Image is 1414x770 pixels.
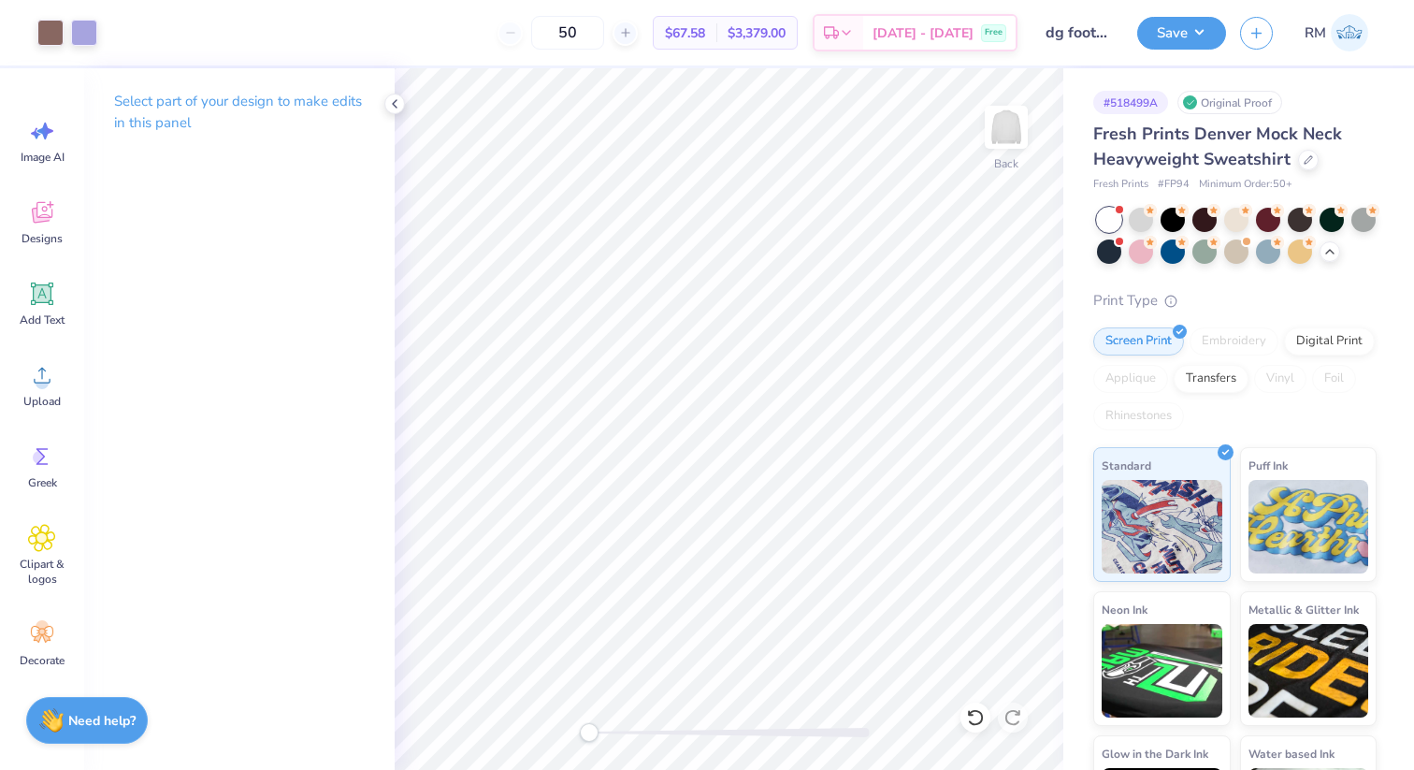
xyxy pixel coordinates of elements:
img: Riley Mcdonald [1331,14,1368,51]
span: Standard [1102,456,1151,475]
span: Water based Ink [1248,744,1335,763]
div: Print Type [1093,290,1377,312]
img: Metallic & Glitter Ink [1248,624,1369,718]
span: [DATE] - [DATE] [873,23,974,43]
div: Rhinestones [1093,402,1184,430]
span: Upload [23,394,61,409]
span: Image AI [21,150,65,165]
div: Digital Print [1284,327,1375,356]
span: Greek [28,475,57,490]
span: Free [985,26,1003,39]
strong: Need help? [68,712,136,730]
div: Vinyl [1254,365,1306,393]
div: Back [994,155,1018,172]
span: Metallic & Glitter Ink [1248,600,1359,619]
img: Back [988,109,1025,146]
div: Foil [1312,365,1356,393]
span: $3,379.00 [728,23,786,43]
span: Puff Ink [1248,456,1288,475]
div: Screen Print [1093,327,1184,356]
img: Neon Ink [1102,624,1222,718]
span: # FP94 [1158,177,1190,193]
div: # 518499A [1093,91,1168,114]
img: Standard [1102,480,1222,574]
span: Fresh Prints Denver Mock Neck Heavyweight Sweatshirt [1093,123,1342,170]
a: RM [1296,14,1377,51]
div: Original Proof [1177,91,1282,114]
span: Designs [22,231,63,246]
div: Accessibility label [580,723,599,742]
span: Neon Ink [1102,600,1147,619]
span: Glow in the Dark Ink [1102,744,1208,763]
button: Save [1137,17,1226,50]
span: Decorate [20,653,65,668]
span: Add Text [20,312,65,327]
div: Transfers [1174,365,1248,393]
div: Applique [1093,365,1168,393]
span: RM [1305,22,1326,44]
div: Embroidery [1190,327,1278,356]
img: Puff Ink [1248,480,1369,574]
input: – – [531,16,604,50]
span: $67.58 [665,23,705,43]
span: Fresh Prints [1093,177,1148,193]
span: Clipart & logos [11,557,73,587]
span: Minimum Order: 50 + [1199,177,1292,193]
input: Untitled Design [1032,14,1123,51]
p: Select part of your design to make edits in this panel [114,91,365,134]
